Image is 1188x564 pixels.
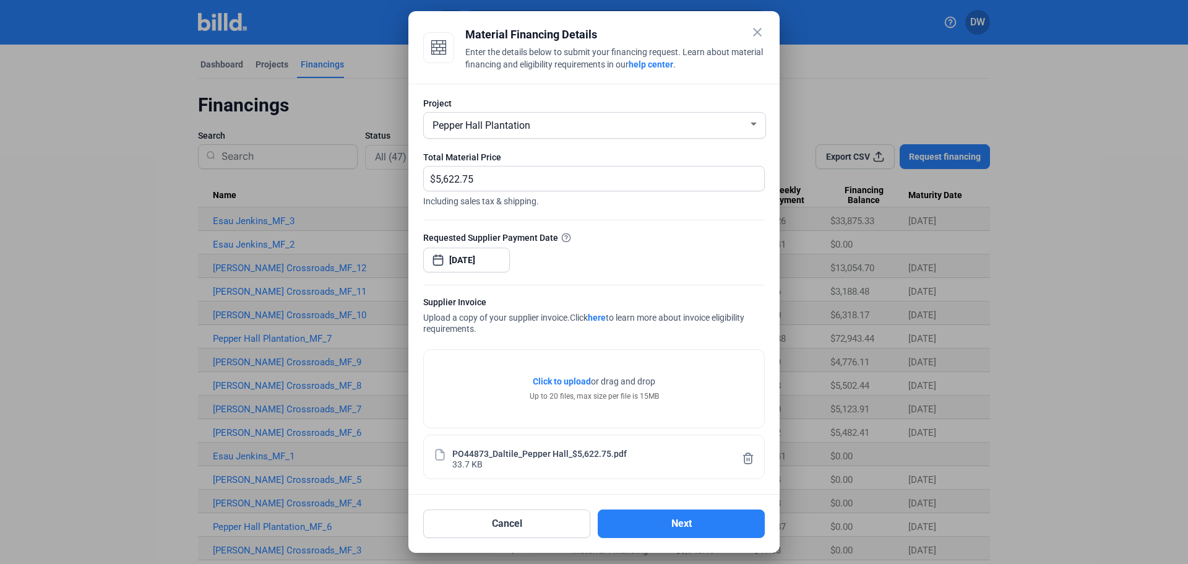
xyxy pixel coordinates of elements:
span: Pepper Hall Plantation [433,119,530,131]
span: . [673,59,676,69]
div: Project [423,97,765,110]
div: Upload a copy of your supplier invoice. [423,296,765,337]
a: here [588,313,606,323]
span: Click to learn more about invoice eligibility requirements. [423,313,744,334]
div: PO44873_Daltile_Pepper Hall_$5,622.75.pdf [452,448,627,458]
span: Including sales tax & shipping. [423,191,765,207]
mat-icon: close [750,25,765,40]
span: or drag and drop [591,375,655,388]
input: 0.00 [436,167,750,191]
div: 33.7 KB [452,458,483,469]
div: Requested Supplier Payment Date [423,231,765,244]
button: Open calendar [432,248,444,260]
a: help center [629,59,673,69]
span: $ [424,167,436,187]
div: Enter the details below to submit your financing request. Learn about material financing and elig... [465,46,765,73]
div: Total Material Price [423,151,765,163]
div: Up to 20 files, max size per file is 15MB [530,391,659,402]
button: Next [598,510,765,538]
div: Material Financing Details [465,26,765,43]
input: Select date [449,253,502,267]
button: Cancel [423,510,590,538]
div: Supplier Invoice [423,296,765,311]
span: Click to upload [533,376,591,386]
